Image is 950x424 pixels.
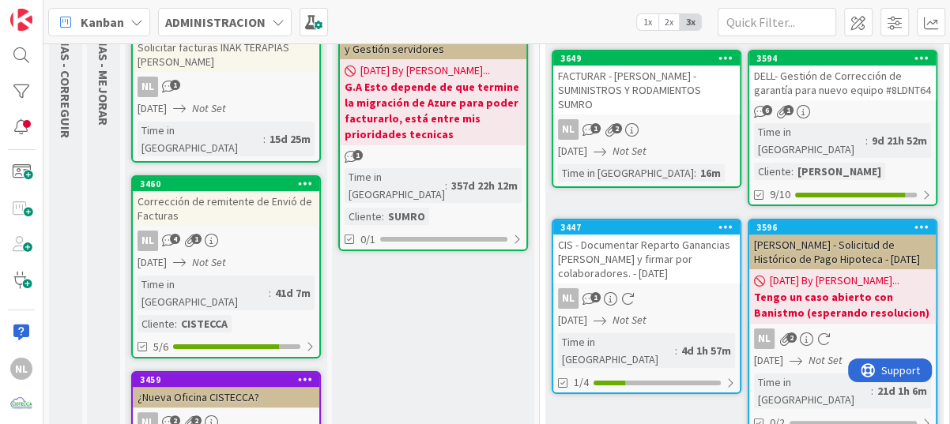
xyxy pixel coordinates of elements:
span: [DATE] [558,143,587,159]
a: Facturar Toma Inicial de la Plataforma y Gestión servidores[DATE] By [PERSON_NAME]...G.A Esto dep... [338,9,528,251]
span: 1/4 [574,374,589,391]
div: SUMRO [384,208,429,225]
div: 9d 21h 52m [868,132,931,149]
div: 3594 [756,53,936,64]
div: 3649FACTURAR - [PERSON_NAME] - SUMINISTROS Y RODAMIENTOS SUMRO [553,51,740,114]
img: avatar [10,393,32,415]
span: Support [33,2,72,21]
span: 1 [352,150,363,160]
span: : [263,130,266,148]
b: ADMINISTRACION [165,14,266,30]
b: G.A Esto depende de que termine la migración de Azure para poder facturarlo, está entre mis prior... [345,79,522,142]
div: 3649 [553,51,740,66]
div: 21d 1h 6m [873,382,931,400]
span: : [675,342,677,359]
div: 3459 [140,374,319,385]
div: 3649 [560,53,740,64]
div: NL [133,77,319,97]
i: Not Set [192,101,226,115]
div: NL [138,77,158,97]
div: NL [558,119,579,140]
span: 2 [786,332,797,343]
span: 1 [191,234,202,244]
div: 3459¿Nueva Oficina CISTECCA? [133,373,319,407]
span: : [269,284,271,302]
span: [DATE] [138,254,167,271]
img: Visit kanbanzone.com [10,9,32,31]
div: 3460 [133,177,319,191]
span: : [175,315,177,332]
div: 3596[PERSON_NAME] - Solicitud de Histórico de Pago Hipoteca - [DATE] [749,220,936,269]
div: 3596 [749,220,936,235]
span: : [865,132,868,149]
span: 2x [658,14,680,30]
div: 357d 22h 12m [447,177,522,194]
div: ¿Nueva Oficina CISTECCA? [133,387,319,407]
div: NL [133,231,319,251]
div: Cliente [138,315,175,332]
div: CIS - Documentar Reparto Ganancias [PERSON_NAME] y firmar por colaboradores. - [DATE] [553,235,740,283]
span: : [382,208,384,225]
span: 4 [170,234,180,244]
div: NL [138,231,158,251]
div: NL [558,288,579,309]
span: 1 [783,105,794,115]
i: Not Set [613,144,647,158]
span: 1 [170,80,180,90]
b: Tengo un caso abierto con Banistmo (esperando resolucion) [754,289,931,321]
a: Solicitar facturas IÑAK TERAPIAS [PERSON_NAME]NL[DATE]Not SetTime in [GEOGRAPHIC_DATA]:15d 25m [131,21,321,163]
span: [DATE] By [PERSON_NAME]... [360,62,490,79]
div: 15d 25m [266,130,315,148]
div: 3460 [140,178,319,189]
div: 3594 [749,51,936,66]
div: Time in [GEOGRAPHIC_DATA] [754,373,871,408]
div: Corrección de remitente de Envió de Facturas [133,191,319,226]
div: Time in [GEOGRAPHIC_DATA] [558,333,675,368]
div: 16m [696,164,725,182]
div: FACTURAR - [PERSON_NAME] - SUMINISTROS Y RODAMIENTOS SUMRO [553,66,740,114]
div: 3596 [756,222,936,233]
span: : [445,177,447,194]
i: Not Set [809,353,843,367]
span: 1x [637,14,658,30]
span: 5/6 [153,339,168,355]
div: NL [553,288,740,309]
span: [DATE] [138,100,167,117]
span: [DATE] [754,352,783,369]
span: 6 [762,105,772,115]
input: Quick Filter... [718,8,836,36]
div: Time in [GEOGRAPHIC_DATA] [754,123,865,158]
div: NL [749,328,936,349]
div: NL [10,358,32,380]
div: Solicitar facturas IÑAK TERAPIAS [PERSON_NAME] [133,23,319,72]
a: 3447CIS - Documentar Reparto Ganancias [PERSON_NAME] y firmar por colaboradores. - [DATE]NL[DATE]... [552,219,741,394]
span: 9/10 [770,186,790,203]
div: Time in [GEOGRAPHIC_DATA] [138,276,269,310]
span: 1 [590,123,601,133]
div: Solicitar facturas IÑAK TERAPIAS [PERSON_NAME] [133,37,319,72]
div: 3447CIS - Documentar Reparto Ganancias [PERSON_NAME] y firmar por colaboradores. - [DATE] [553,220,740,283]
div: 4d 1h 57m [677,342,735,359]
a: 3649FACTURAR - [PERSON_NAME] - SUMINISTROS Y RODAMIENTOS SUMRONL[DATE]Not SetTime in [GEOGRAPHIC_... [552,50,741,188]
div: 3447 [553,220,740,235]
div: 3594DELL- Gestión de Corrección de garantía para nuevo equipo #8LDNT64 [749,51,936,100]
span: [DATE] By [PERSON_NAME]... [770,272,899,289]
div: CISTECCA [177,315,232,332]
div: Time in [GEOGRAPHIC_DATA] [558,164,694,182]
div: NL [754,328,775,349]
div: [PERSON_NAME] - Solicitud de Histórico de Pago Hipoteca - [DATE] [749,235,936,269]
a: 3594DELL- Gestión de Corrección de garantía para nuevo equipo #8LDNT64Time in [GEOGRAPHIC_DATA]:9... [748,50,937,206]
div: Time in [GEOGRAPHIC_DATA] [345,168,445,203]
div: NL [553,119,740,140]
span: Kanban [81,13,124,32]
a: 3460Corrección de remitente de Envió de FacturasNL[DATE]Not SetTime in [GEOGRAPHIC_DATA]:41d 7mCl... [131,175,321,358]
span: 0/1 [360,231,375,248]
div: Time in [GEOGRAPHIC_DATA] [138,122,263,156]
span: : [694,164,696,182]
div: 41d 7m [271,284,315,302]
span: [DATE] [558,312,587,328]
span: 3x [680,14,701,30]
i: Not Set [613,313,647,327]
div: DELL- Gestión de Corrección de garantía para nuevo equipo #8LDNT64 [749,66,936,100]
div: 3460Corrección de remitente de Envió de Facturas [133,177,319,226]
